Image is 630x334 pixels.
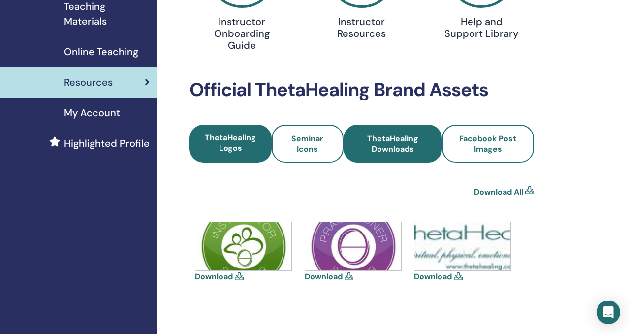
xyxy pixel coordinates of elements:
[305,222,401,270] img: icons-practitioner.jpg
[414,222,510,270] img: thetahealing-logo-a-copy.jpg
[324,16,400,39] h4: Instructor Resources
[442,125,534,163] a: Facebook Post Images
[195,271,233,282] a: Download
[474,186,523,198] a: Download All
[204,16,280,51] h4: Instructor Onboarding Guide
[205,133,256,153] span: ThetaHealing Logos
[189,125,272,163] a: ThetaHealing Logos
[64,75,113,90] span: Resources
[357,134,429,154] span: ThetaHealing Downloads
[189,79,534,101] h2: Official ThetaHealing Brand Assets
[344,125,442,163] a: ThetaHealing Downloads
[272,125,344,163] a: Seminar Icons
[64,44,138,59] span: Online Teaching
[414,271,452,282] a: Download
[64,105,120,120] span: My Account
[64,136,150,151] span: Highlighted Profile
[291,134,323,154] span: Seminar Icons
[459,134,516,154] span: Facebook Post Images
[195,222,291,270] img: icons-instructor.jpg
[444,16,520,39] h4: Help and Support Library
[597,301,620,324] div: Open Intercom Messenger
[305,271,343,282] a: Download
